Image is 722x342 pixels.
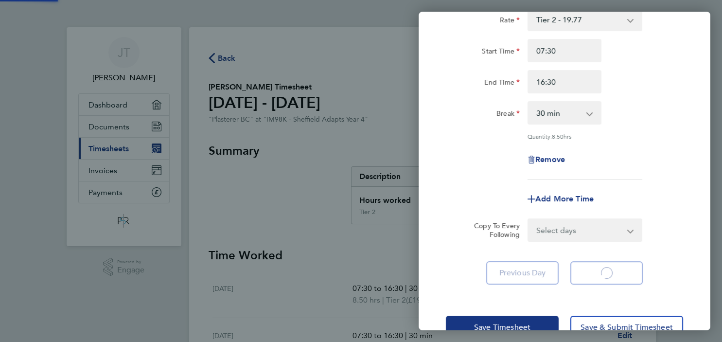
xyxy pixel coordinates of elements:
[528,70,601,93] input: E.g. 18:00
[528,156,565,163] button: Remove
[484,78,520,90] label: End Time
[474,323,530,332] span: Save Timesheet
[528,39,601,62] input: E.g. 08:00
[570,316,683,339] button: Save & Submit Timesheet
[482,47,520,58] label: Start Time
[528,195,594,203] button: Add More Time
[535,194,594,203] span: Add More Time
[535,155,565,164] span: Remove
[528,132,642,140] div: Quantity: hrs
[466,221,520,239] label: Copy To Every Following
[496,109,520,121] label: Break
[581,323,673,332] span: Save & Submit Timesheet
[552,132,564,140] span: 8.50
[500,16,520,27] label: Rate
[446,316,559,339] button: Save Timesheet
